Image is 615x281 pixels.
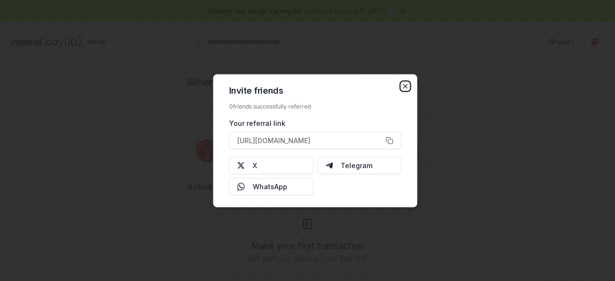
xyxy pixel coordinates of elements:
img: X [237,161,245,169]
span: [URL][DOMAIN_NAME] [237,135,310,146]
img: Whatsapp [237,183,245,190]
button: [URL][DOMAIN_NAME] [229,132,402,149]
h2: Invite friends [229,86,402,95]
div: Your referral link [229,118,402,128]
button: WhatsApp [229,178,314,195]
button: Telegram [317,157,402,174]
div: 0 friends successfully referred [229,102,402,110]
img: Telegram [325,161,333,169]
button: X [229,157,314,174]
